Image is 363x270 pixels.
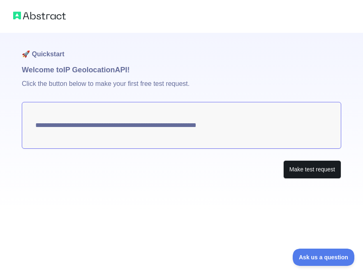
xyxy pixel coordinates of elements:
p: Click the button below to make your first free test request. [22,76,341,102]
button: Make test request [283,160,341,179]
h1: 🚀 Quickstart [22,33,341,64]
h1: Welcome to IP Geolocation API! [22,64,341,76]
iframe: Toggle Customer Support [293,249,355,266]
img: Abstract logo [13,10,66,21]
